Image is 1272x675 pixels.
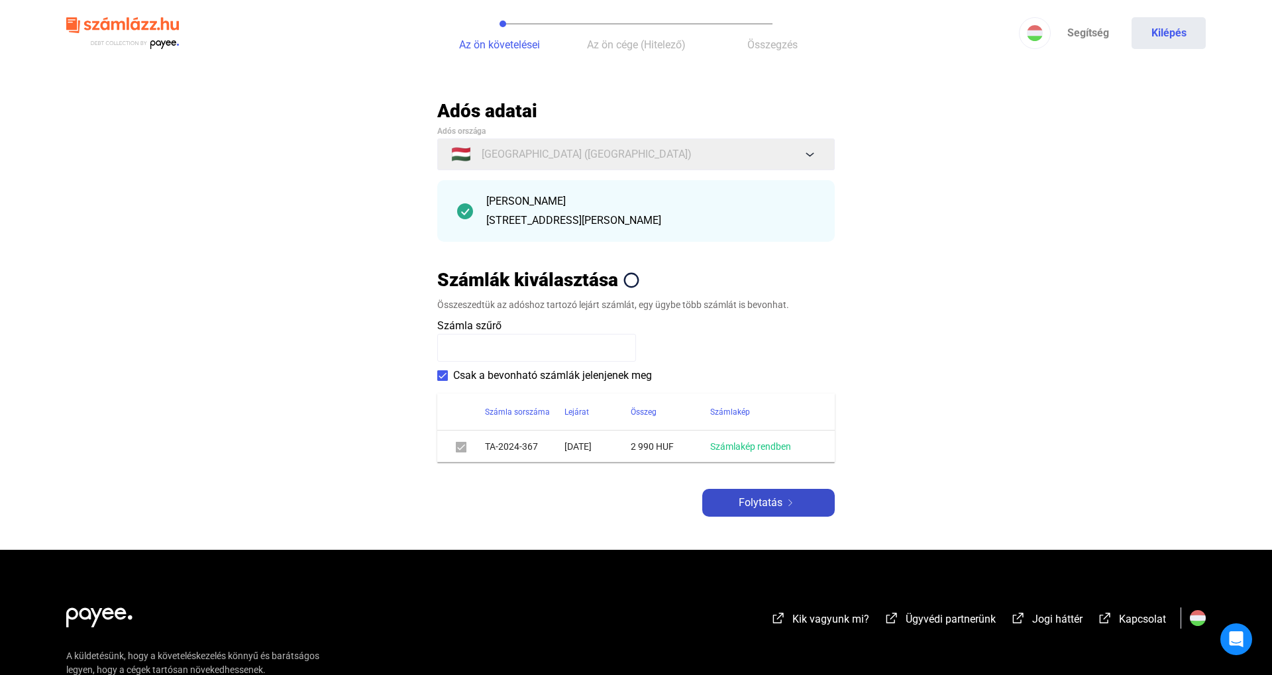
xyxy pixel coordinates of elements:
[770,615,869,627] a: external-link-whiteKik vagyunk mi?
[631,431,710,462] td: 2 990 HUF
[451,146,471,162] span: 🇭🇺
[453,368,652,384] span: Csak a bevonható számlák jelenjenek meg
[1010,615,1083,627] a: external-link-whiteJogi háttér
[906,613,996,625] span: Ügyvédi partnerünk
[1027,25,1043,41] img: HU
[564,404,631,420] div: Lejárat
[485,404,550,420] div: Számla sorszáma
[1097,611,1113,625] img: external-link-white
[1051,17,1125,49] a: Segítség
[710,404,819,420] div: Számlakép
[782,499,798,506] img: arrow-right-white
[1032,613,1083,625] span: Jogi háttér
[437,127,486,136] span: Adós országa
[457,203,473,219] img: checkmark-darker-green-circle
[459,38,540,51] span: Az ön követelései
[710,441,791,452] a: Számlakép rendben
[884,615,996,627] a: external-link-whiteÜgyvédi partnerünk
[486,193,815,209] div: [PERSON_NAME]
[485,404,564,420] div: Számla sorszáma
[486,213,815,229] div: [STREET_ADDRESS][PERSON_NAME]
[1097,615,1166,627] a: external-link-whiteKapcsolat
[702,489,835,517] button: Folytatásarrow-right-white
[792,613,869,625] span: Kik vagyunk mi?
[437,298,835,311] div: Összeszedtük az adóshoz tartozó lejárt számlát, egy ügybe több számlát is bevonhat.
[747,38,798,51] span: Összegzés
[884,611,900,625] img: external-link-white
[564,404,589,420] div: Lejárat
[710,404,750,420] div: Számlakép
[437,319,502,332] span: Számla szűrő
[1190,610,1206,626] img: HU.svg
[1010,611,1026,625] img: external-link-white
[437,268,618,291] h2: Számlák kiválasztása
[631,404,657,420] div: Összeg
[1220,623,1252,655] div: Open Intercom Messenger
[770,611,786,625] img: external-link-white
[587,38,686,51] span: Az ön cége (Hitelező)
[1132,17,1206,49] button: Kilépés
[564,431,631,462] td: [DATE]
[437,99,835,123] h2: Adós adatai
[485,431,564,462] td: TA-2024-367
[66,600,132,627] img: white-payee-white-dot.svg
[739,495,782,511] span: Folytatás
[1119,613,1166,625] span: Kapcsolat
[66,12,179,55] img: szamlazzhu-logo
[1019,17,1051,49] button: HU
[437,138,835,170] button: 🇭🇺[GEOGRAPHIC_DATA] ([GEOGRAPHIC_DATA])
[631,404,710,420] div: Összeg
[482,146,692,162] span: [GEOGRAPHIC_DATA] ([GEOGRAPHIC_DATA])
